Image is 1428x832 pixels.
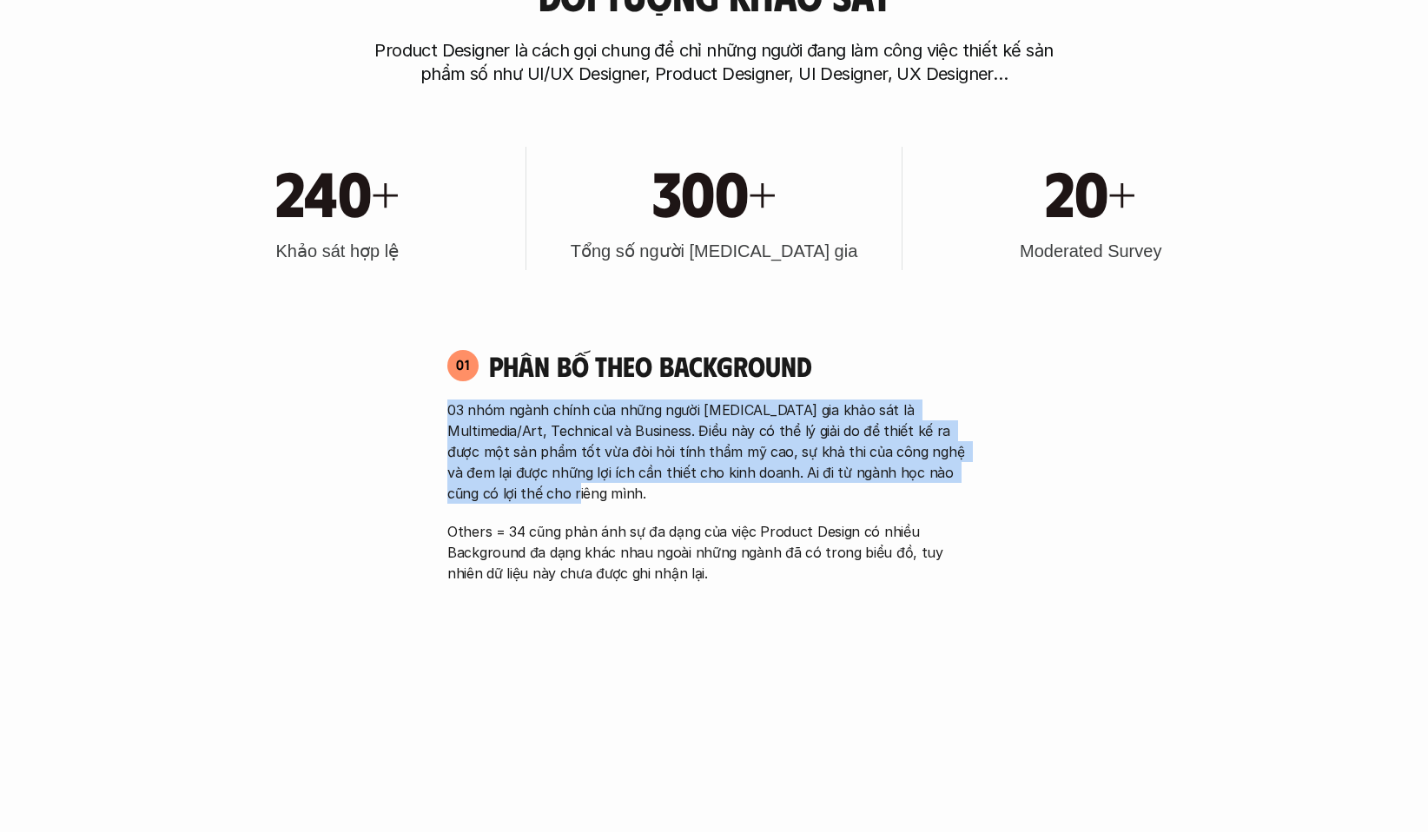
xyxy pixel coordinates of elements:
[652,154,777,228] h1: 300+
[276,239,400,263] h3: Khảo sát hợp lệ
[1020,239,1161,263] h3: Moderated Survey
[1045,154,1136,228] h1: 20+
[367,39,1061,86] p: Product Designer là cách gọi chung để chỉ những người đang làm công việc thiết kế sản phẩm số như...
[447,399,981,504] p: 03 nhóm ngành chính của những người [MEDICAL_DATA] gia khảo sát là Multimedia/Art, Technical và B...
[447,521,981,584] p: Others = 34 cũng phản ánh sự đa dạng của việc Product Design có nhiều Background đa dạng khác nha...
[571,239,858,263] h3: Tổng số người [MEDICAL_DATA] gia
[489,349,981,382] h4: Phân bố theo background
[275,154,400,228] h1: 240+
[456,358,470,372] p: 01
